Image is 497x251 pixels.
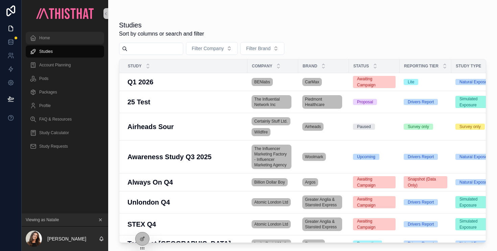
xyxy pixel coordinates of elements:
span: Wildfire [254,129,268,135]
a: The Influencer Marketing Factory - Influencer Marketing Agency [252,143,294,170]
a: Greater Anglia & Stansted Express [302,194,345,210]
a: Argos [302,177,345,188]
h3: Unlondon Q4 [127,197,170,207]
span: Airheads [305,124,321,129]
a: Drivers Report [404,240,447,247]
span: Greater Anglia & Stansted Express [305,219,339,230]
a: Samyang [302,238,345,249]
div: Natural Exposure [459,179,491,185]
a: BENlabs [252,77,294,87]
div: Simulated Exposure [459,196,494,208]
a: Atomic London Ltd [252,220,291,228]
a: Awareness Study Q3 2025 [127,152,243,162]
a: The Influential Network Inc [252,94,294,110]
span: Woolmark [305,154,323,160]
a: Study Calculator [26,127,104,139]
a: Billion Dollar Boy [252,177,294,188]
span: Argos [305,180,315,185]
a: Tangle at [GEOGRAPHIC_DATA] [127,238,243,249]
span: Reporting Tier [404,63,439,69]
a: Always On Q4 [127,177,243,187]
div: Awaiting Campaign [357,196,392,208]
span: Packages [39,89,57,95]
div: Preparation [357,240,378,247]
h1: Studies [119,20,204,30]
a: Samyang [302,239,325,248]
a: Paused [353,124,396,130]
div: Natural Exposure [459,154,491,160]
div: Lite [408,79,414,85]
div: Awaiting Campaign [357,218,392,230]
div: Drivers Report [408,154,434,160]
a: Profile [26,100,104,112]
div: Drivers Report [408,199,434,205]
div: Paused [357,124,371,130]
a: Packages [26,86,104,98]
div: Drivers Report [408,240,434,247]
span: Study Requests [39,144,68,149]
span: BENlabs [254,79,270,85]
span: Filter Company [192,45,224,52]
h3: Q1 2026 [127,77,153,87]
a: Piedmont Healthcare [302,94,345,110]
a: Atomic London Ltd [252,197,294,208]
a: Woolmark [302,153,326,161]
span: Account Planning [39,62,71,68]
span: Filter Brand [246,45,270,52]
span: Status [353,63,369,69]
a: Wildfire [252,128,270,136]
span: The Influential Network Inc [254,97,289,107]
a: Ignite Social Media [252,238,294,249]
a: Lite [404,79,447,85]
span: Studies [39,49,53,54]
a: Proposal [353,99,396,105]
a: Atomic London Ltd [252,198,291,206]
a: Billion Dollar Boy [252,178,288,186]
span: The Influencer Marketing Factory - Influencer Marketing Agency [254,146,289,168]
a: Awaiting Campaign [353,76,396,88]
span: Company [252,63,272,69]
div: Drivers Report [408,221,434,227]
a: Drivers Report [404,154,447,160]
span: Pods [39,76,48,81]
button: Select Button [186,42,238,55]
div: Simulated Exposure [459,96,494,108]
a: Greater Anglia & Stansted Express [302,216,345,232]
span: Billion Dollar Boy [254,180,285,185]
a: Piedmont Healthcare [302,95,342,109]
a: Preparation [353,240,396,247]
span: Study Type [456,63,481,69]
span: Atomic London Ltd [254,222,288,227]
img: App logo [36,8,93,19]
p: [PERSON_NAME] [47,235,86,242]
a: Airheads Sour [127,122,243,132]
div: Drivers Report [408,99,434,105]
span: Profile [39,103,51,108]
h3: STEX Q4 [127,219,156,229]
span: CarMax [305,79,319,85]
span: Piedmont Healthcare [305,97,339,107]
a: STEX Q4 [127,219,243,229]
span: Ignite Social Media [254,241,288,246]
a: Home [26,32,104,44]
a: The Influencer Marketing Factory - Influencer Marketing Agency [252,145,291,169]
h3: Awareness Study Q3 2025 [127,152,212,162]
div: Survey only [459,124,481,130]
span: Greater Anglia & Stansted Express [305,197,339,208]
div: scrollable content [22,27,108,161]
span: Brand [303,63,317,69]
a: Drivers Report [404,199,447,205]
span: Sort by columns or search and filter [119,30,204,38]
div: Awaiting Campaign [357,176,392,188]
a: Ignite Social Media [252,239,291,248]
div: Snapshot (Data Only) [408,176,443,188]
a: The Influential Network Inc [252,95,291,109]
a: Upcoming [353,154,396,160]
a: Q1 2026 [127,77,243,87]
a: FAQ & Resources [26,113,104,125]
h3: Tangle at [GEOGRAPHIC_DATA] [127,238,231,249]
a: Awaiting Campaign [353,218,396,230]
a: Airheads [302,123,324,131]
a: Certainly Stuff Ltd. [252,117,290,125]
a: CarMax [302,78,322,86]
